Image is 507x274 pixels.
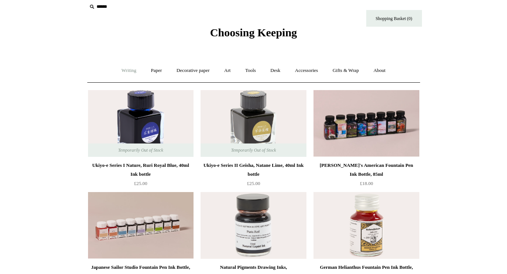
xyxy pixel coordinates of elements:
[224,143,283,157] span: Temporarily Out of Stock
[210,32,297,37] a: Choosing Keeping
[144,61,169,80] a: Paper
[88,161,194,191] a: Ukiyo-e Series I Nature, Ruri Royal Blue, 40ml Ink bottle £25.00
[326,61,365,80] a: Gifts & Wrap
[170,61,216,80] a: Decorative paper
[313,161,419,191] a: [PERSON_NAME]'s American Fountain Pen Ink Bottle, 85ml £18.00
[115,61,143,80] a: Writing
[313,192,419,259] a: German Helianthus Fountain Pen Ink Bottle, 50ml German Helianthus Fountain Pen Ink Bottle, 50ml
[366,10,422,27] a: Shopping Basket (0)
[315,161,417,179] div: [PERSON_NAME]'s American Fountain Pen Ink Bottle, 85ml
[88,90,194,157] a: Ukiyo-e Series I Nature, Ruri Royal Blue, 40ml Ink bottle Ukiyo-e Series I Nature, Ruri Royal Blu...
[313,192,419,259] img: German Helianthus Fountain Pen Ink Bottle, 50ml
[111,143,170,157] span: Temporarily Out of Stock
[313,90,419,157] a: Noodler's American Fountain Pen Ink Bottle, 85ml Noodler's American Fountain Pen Ink Bottle, 85ml
[264,61,287,80] a: Desk
[247,181,260,186] span: £25.00
[88,192,194,259] img: Japanese Sailor Studio Fountain Pen Ink Bottle, 20ml
[238,61,263,80] a: Tools
[202,161,304,179] div: Ukiyo-e Series II Geisha, Natane Lime, 40ml Ink bottle
[313,90,419,157] img: Noodler's American Fountain Pen Ink Bottle, 85ml
[134,181,147,186] span: £25.00
[90,161,192,179] div: Ukiyo-e Series I Nature, Ruri Royal Blue, 40ml Ink bottle
[201,90,306,157] a: Ukiyo-e Series II Geisha, Natane Lime, 40ml Ink bottle Ukiyo-e Series II Geisha, Natane Lime, 40m...
[360,181,373,186] span: £18.00
[201,192,306,259] a: Natural Pigments Drawing Inks, Paris Red 30ml Natural Pigments Drawing Inks, Paris Red 30ml
[210,26,297,39] span: Choosing Keeping
[367,61,392,80] a: About
[288,61,325,80] a: Accessories
[201,192,306,259] img: Natural Pigments Drawing Inks, Paris Red 30ml
[201,90,306,157] img: Ukiyo-e Series II Geisha, Natane Lime, 40ml Ink bottle
[88,192,194,259] a: Japanese Sailor Studio Fountain Pen Ink Bottle, 20ml Japanese Sailor Studio Fountain Pen Ink Bott...
[88,90,194,157] img: Ukiyo-e Series I Nature, Ruri Royal Blue, 40ml Ink bottle
[218,61,237,80] a: Art
[201,161,306,191] a: Ukiyo-e Series II Geisha, Natane Lime, 40ml Ink bottle £25.00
